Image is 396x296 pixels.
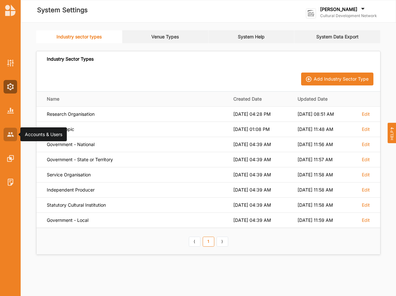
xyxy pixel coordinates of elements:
[314,76,369,82] div: Add Industry Sector Type
[298,157,353,163] div: [DATE] 11:57 AM
[208,30,295,43] a: System Help
[47,126,224,132] div: Philanthropic
[298,126,353,132] div: [DATE] 11:48 AM
[203,237,214,247] a: 1
[47,202,224,208] div: Statutory Cultural Institution
[293,91,357,106] th: Updated Date
[306,76,312,82] img: icon
[7,155,14,162] img: Features
[362,217,370,223] label: Edit
[233,142,289,147] div: [DATE] 04:39 AM
[7,132,14,136] img: Accounts & Users
[298,172,353,178] div: [DATE] 11:58 AM
[4,80,17,94] a: System Settings
[36,30,122,43] a: Industry sector types
[294,30,381,43] a: System Data Export
[47,157,224,163] div: Government - State or Territory
[47,217,224,223] div: Government - Local
[47,111,224,117] div: Research Organisation
[362,142,370,147] label: Edit
[362,202,370,208] label: Edit
[47,172,224,178] div: Service Organisation
[298,142,353,147] div: [DATE] 11:56 AM
[320,13,377,18] label: Cultural Development Network
[298,187,353,193] div: [DATE] 11:58 AM
[36,91,229,106] th: Name
[4,104,17,117] a: System Reports
[7,83,14,90] img: System Settings
[233,187,289,193] div: [DATE] 04:39 AM
[233,126,289,132] div: [DATE] 01:08 PM
[122,30,208,43] a: Venue Types
[4,128,17,141] a: Accounts & Users
[301,73,374,85] button: iconAdd Industry Sector Type
[4,56,17,70] a: Activity Settings
[233,172,289,178] div: [DATE] 04:39 AM
[217,237,228,247] a: Next item
[362,172,370,178] label: Edit
[25,131,62,138] div: Accounts & Users
[189,237,200,247] a: Previous item
[7,179,14,185] img: System Logs
[5,5,15,16] img: logo
[7,108,14,113] img: System Reports
[37,5,88,15] label: System Settings
[188,236,229,247] div: Pagination Navigation
[47,56,94,62] div: Industry Sector Types
[233,202,289,208] div: [DATE] 04:39 AM
[362,157,370,163] label: Edit
[362,126,370,132] label: Edit
[298,217,353,223] div: [DATE] 11:59 AM
[298,202,353,208] div: [DATE] 11:58 AM
[233,111,289,117] div: [DATE] 04:28 PM
[4,175,17,189] a: System Logs
[233,157,289,163] div: [DATE] 04:39 AM
[47,187,224,193] div: Independent Producer
[362,111,370,117] label: Edit
[7,60,14,66] img: Activity Settings
[229,91,293,106] th: Created Date
[47,142,224,147] div: Government - National
[233,217,289,223] div: [DATE] 04:39 AM
[298,111,353,117] div: [DATE] 08:51 AM
[362,187,370,193] label: Edit
[4,152,17,165] a: Features
[306,8,316,18] img: logo
[320,6,357,12] label: [PERSON_NAME]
